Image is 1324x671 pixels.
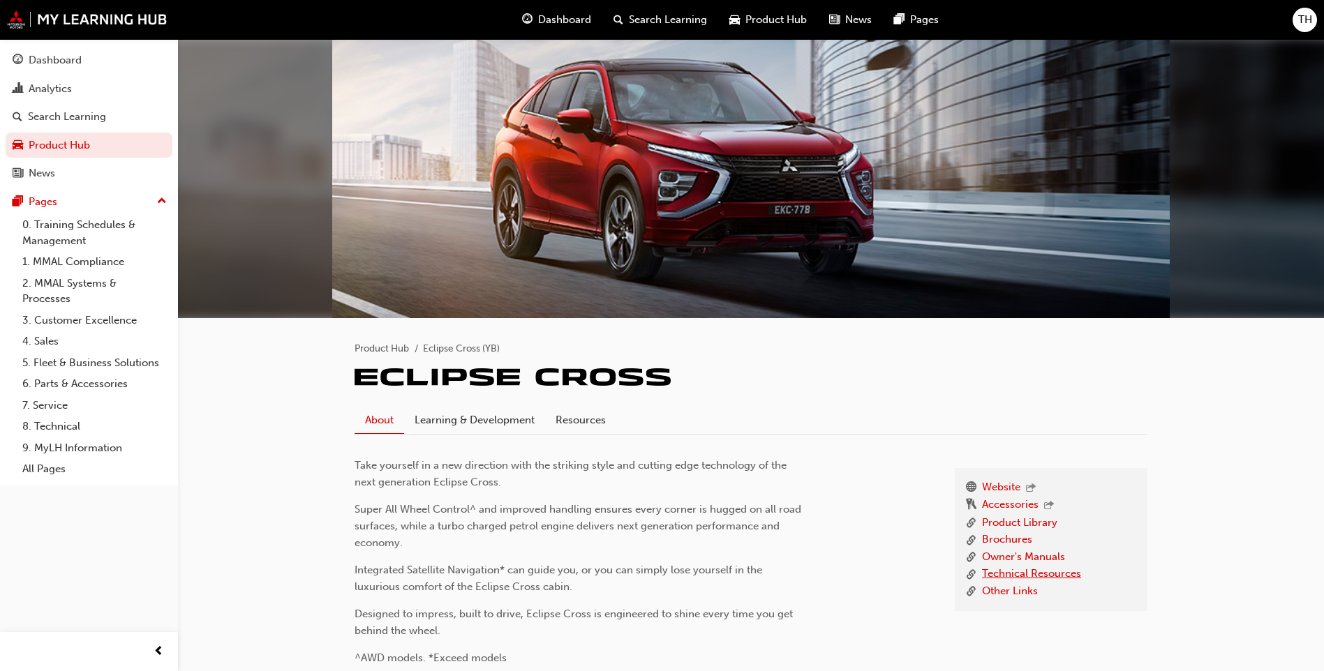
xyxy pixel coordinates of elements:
span: link-icon [966,583,976,601]
span: Search Learning [629,12,707,28]
span: link-icon [966,549,976,566]
span: Take yourself in a new direction with the striking style and cutting edge technology of the next ... [355,459,789,488]
a: Accessories [982,497,1039,515]
a: guage-iconDashboard [511,6,602,34]
div: News [29,165,55,181]
span: TH [1298,12,1312,28]
span: prev-icon [154,643,164,661]
a: News [6,160,172,186]
a: 6. Parts & Accessories [17,373,172,395]
a: Dashboard [6,47,172,73]
span: Product Hub [745,12,807,28]
a: 4. Sales [17,331,172,352]
span: news-icon [829,11,840,29]
a: Search Learning [6,104,172,130]
a: 5. Fleet & Business Solutions [17,352,172,374]
span: pages-icon [894,11,905,29]
a: 8. Technical [17,416,172,437]
a: Analytics [6,76,172,102]
img: mmal [7,10,168,29]
span: link-icon [966,531,976,549]
a: search-iconSearch Learning [602,6,718,34]
a: Brochures [982,531,1032,549]
button: TH [1293,8,1317,32]
a: 2. MMAL Systems & Processes [17,273,172,310]
a: Owner's Manuals [982,549,1065,566]
span: Dashboard [538,12,591,28]
span: car-icon [13,140,23,152]
div: Search Learning [28,109,106,125]
span: car-icon [729,11,740,29]
a: Product Library [982,515,1057,532]
a: 0. Training Schedules & Management [17,214,172,251]
a: 7. Service [17,395,172,416]
span: News [845,12,872,28]
img: eclipse-cross-yb.png [355,368,671,386]
a: About [355,407,404,434]
span: keys-icon [966,497,976,515]
span: search-icon [613,11,623,29]
span: guage-icon [522,11,533,29]
a: news-iconNews [818,6,883,34]
span: ^AWD models. *Exceed models [355,651,507,664]
span: www-icon [966,479,976,497]
span: link-icon [966,515,976,532]
a: pages-iconPages [883,6,950,34]
div: Analytics [29,81,72,97]
div: Dashboard [29,52,82,68]
a: Product Hub [355,342,409,354]
span: outbound-icon [1044,500,1054,512]
a: Website [982,479,1020,497]
span: guage-icon [13,54,23,67]
a: 1. MMAL Compliance [17,251,172,273]
button: Pages [6,189,172,215]
a: All Pages [17,458,172,480]
a: Technical Resources [982,566,1081,583]
span: Designed to impress, built to drive, Eclipse Cross is engineered to shine every time you get behi... [355,608,796,637]
span: Super All Wheel Control^ and improved handling ensures every corner is hugged on all road surface... [355,503,804,549]
span: pages-icon [13,196,23,209]
span: search-icon [13,111,22,123]
a: Learning & Development [404,407,545,433]
li: Eclipse Cross (YB) [423,341,500,357]
span: outbound-icon [1026,483,1036,495]
div: Pages [29,194,57,210]
a: Other Links [982,583,1038,601]
span: up-icon [157,193,167,211]
span: news-icon [13,167,23,180]
a: Product Hub [6,133,172,158]
a: 9. MyLH Information [17,437,172,459]
button: DashboardAnalyticsSearch LearningProduct HubNews [6,45,172,189]
a: car-iconProduct Hub [718,6,818,34]
span: chart-icon [13,83,23,96]
span: Integrated Satellite Navigation* can guide you, or you can simply lose yourself in the luxurious ... [355,564,765,593]
span: Pages [910,12,939,28]
a: Resources [545,407,616,433]
a: 3. Customer Excellence [17,310,172,331]
span: link-icon [966,566,976,583]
